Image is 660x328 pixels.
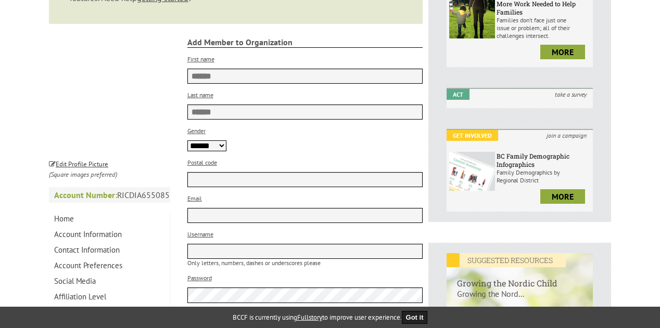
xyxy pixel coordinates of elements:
[187,230,213,238] label: Username
[187,55,214,63] label: First name
[49,187,170,203] p: RICDIA655085
[447,89,469,100] em: Act
[49,227,170,242] a: Account Information
[49,170,117,179] i: (Square images preferred)
[297,313,322,322] a: Fullstory
[540,189,585,204] a: more
[540,45,585,59] a: more
[447,253,566,267] em: SUGGESTED RESOURCES
[187,159,217,166] label: Postal code
[497,168,590,184] p: Family Demographics by Regional District
[49,273,170,289] a: Social Media
[49,158,108,168] a: Edit Profile Picture
[540,130,593,141] i: join a campaign
[447,267,593,288] h6: Growing the Nordic Child
[187,37,423,48] strong: Add Member to Organization
[49,289,170,305] a: Affiliation Level
[497,16,590,40] p: Families don’t face just one issue or problem; all of their challenges intersect.
[49,211,170,227] a: Home
[497,152,590,168] h6: BC Family Demographic Infographics
[447,288,593,309] p: Growing the Nord...
[187,127,206,135] label: Gender
[187,274,212,282] label: Password
[49,160,108,168] small: Edit Profile Picture
[187,91,213,99] label: Last name
[49,258,170,273] a: Account Preferences
[54,190,117,200] strong: Account Number:
[402,311,428,324] button: Got it
[447,130,498,141] em: Get Involved
[187,194,202,202] label: Email
[49,242,170,258] a: Contact Information
[49,305,170,320] a: Organization Members
[549,89,593,100] i: take a survey
[187,259,423,267] p: Only letters, numbers, dashes or underscores please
